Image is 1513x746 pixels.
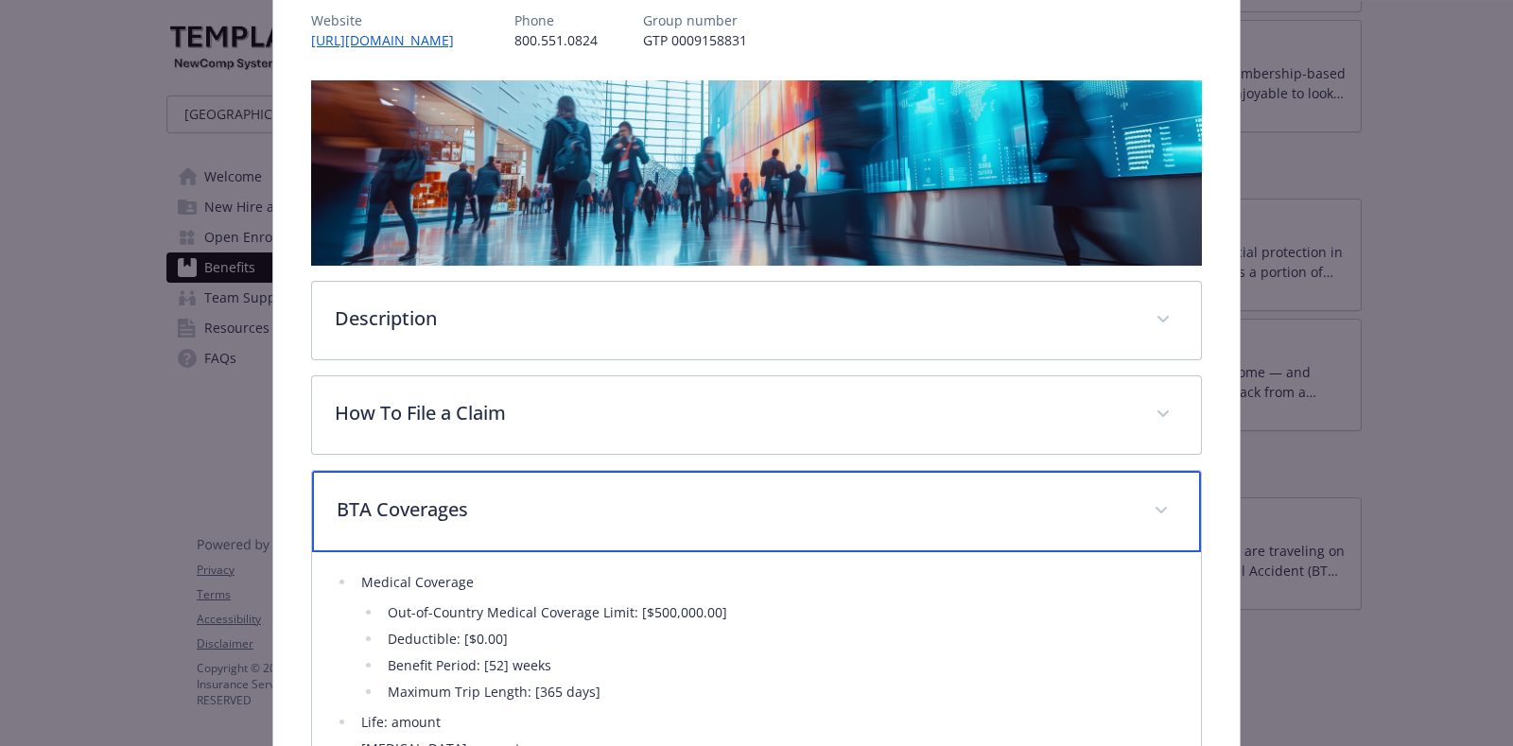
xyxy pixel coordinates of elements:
img: banner [311,80,1202,266]
p: Website [311,10,469,30]
div: Description [312,282,1201,359]
li: Medical Coverage [356,571,1178,703]
li: Life: amount [356,711,1178,734]
li: Deductible: [$0.00] [382,628,1178,651]
p: Phone [514,10,598,30]
p: 800.551.0824 [514,30,598,50]
li: Benefit Period: [52] weeks [382,654,1178,677]
p: GTP 0009158831 [643,30,747,50]
p: Group number [643,10,747,30]
p: Description [335,304,1133,333]
a: [URL][DOMAIN_NAME] [311,31,469,49]
li: Maximum Trip Length: [365 days] [382,681,1178,703]
div: BTA Coverages [312,471,1201,552]
li: Out-of-Country Medical Coverage Limit: [$500,000.00] [382,601,1178,624]
div: How To File a Claim [312,376,1201,454]
p: How To File a Claim [335,399,1133,427]
p: BTA Coverages [337,495,1131,524]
